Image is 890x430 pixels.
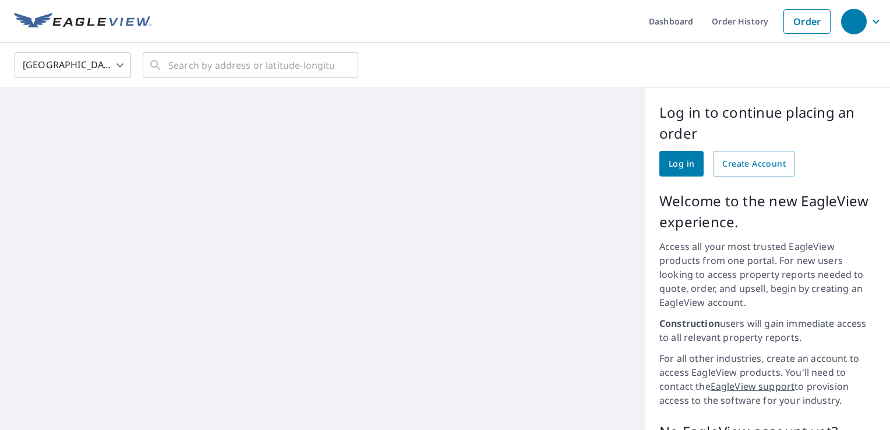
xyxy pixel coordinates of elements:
[722,157,786,171] span: Create Account
[659,316,876,344] p: users will gain immediate access to all relevant property reports.
[659,351,876,407] p: For all other industries, create an account to access EagleView products. You'll need to contact ...
[659,102,876,144] p: Log in to continue placing an order
[659,151,704,177] a: Log in
[659,317,720,330] strong: Construction
[711,380,795,393] a: EagleView support
[713,151,795,177] a: Create Account
[14,13,151,30] img: EV Logo
[659,191,876,232] p: Welcome to the new EagleView experience.
[669,157,694,171] span: Log in
[15,49,131,82] div: [GEOGRAPHIC_DATA]
[168,49,334,82] input: Search by address or latitude-longitude
[659,239,876,309] p: Access all your most trusted EagleView products from one portal. For new users looking to access ...
[783,9,831,34] a: Order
